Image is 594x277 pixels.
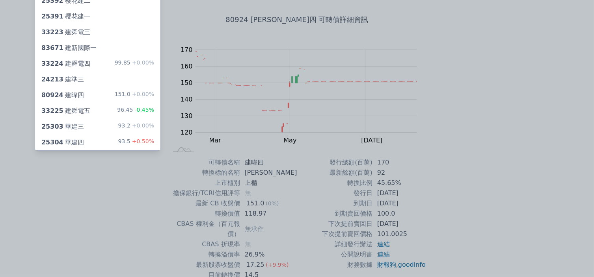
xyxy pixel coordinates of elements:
[41,138,84,147] div: 華建四
[130,59,154,66] span: +0.00%
[130,91,154,97] span: +0.00%
[35,135,160,150] a: 25304華建四 93.5+0.50%
[115,90,154,100] div: 151.0
[35,72,160,87] a: 24213建準三
[118,138,154,147] div: 93.5
[41,12,90,21] div: 櫻花建一
[41,43,97,53] div: 建新國際一
[41,90,84,100] div: 建暐四
[35,103,160,119] a: 33225建舜電五 96.45-0.45%
[41,60,63,67] span: 33224
[41,122,84,131] div: 華建三
[133,107,154,113] span: -0.45%
[35,87,160,103] a: 80924建暐四 151.0+0.00%
[35,56,160,72] a: 33224建舜電四 99.85+0.00%
[41,13,63,20] span: 25391
[41,91,63,99] span: 80924
[35,119,160,135] a: 25303華建三 93.2+0.00%
[130,138,154,144] span: +0.50%
[41,138,63,146] span: 25304
[35,24,160,40] a: 33223建舜電三
[35,40,160,56] a: 83671建新國際一
[41,107,63,114] span: 33225
[41,44,63,52] span: 83671
[130,122,154,129] span: +0.00%
[41,106,90,116] div: 建舜電五
[41,75,84,84] div: 建準三
[41,76,63,83] span: 24213
[41,28,63,36] span: 33223
[35,9,160,24] a: 25391櫻花建一
[115,59,154,68] div: 99.85
[41,123,63,130] span: 25303
[41,59,90,68] div: 建舜電四
[41,28,90,37] div: 建舜電三
[117,106,154,116] div: 96.45
[118,122,154,131] div: 93.2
